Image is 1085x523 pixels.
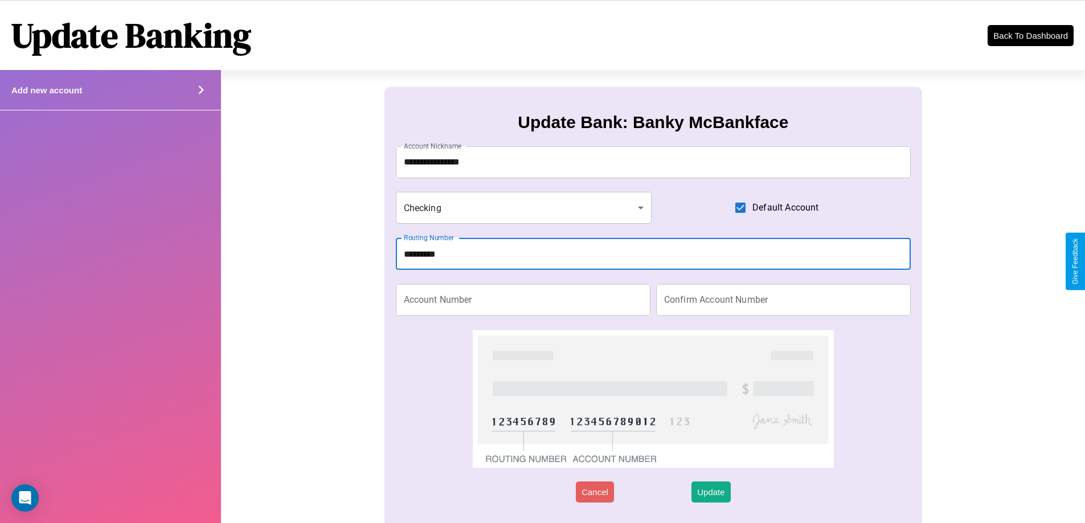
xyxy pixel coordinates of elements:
button: Back To Dashboard [988,25,1074,46]
button: Cancel [576,481,614,503]
button: Update [691,481,730,503]
img: check [473,330,833,468]
div: Give Feedback [1071,238,1079,285]
div: Checking [396,192,652,224]
h3: Update Bank: Banky McBankface [518,113,788,132]
h4: Add new account [11,85,82,95]
label: Account Nickname [404,141,462,151]
h1: Update Banking [11,12,251,59]
div: Open Intercom Messenger [11,484,39,512]
label: Routing Number [404,233,454,242]
span: Default Account [752,201,818,215]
